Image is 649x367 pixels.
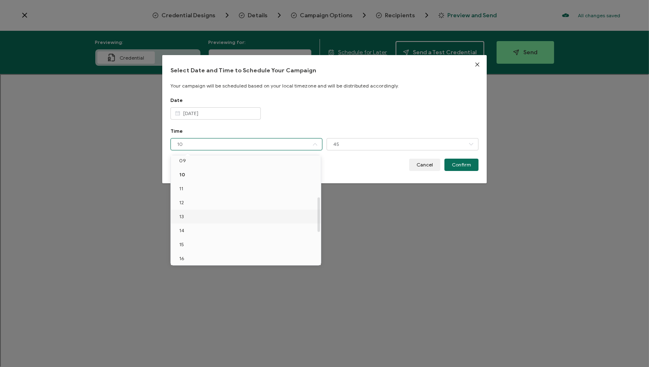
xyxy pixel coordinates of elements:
[179,255,184,261] span: 16
[452,162,471,167] span: Confirm
[327,138,479,150] input: Select
[444,159,479,171] button: Confirm
[179,241,184,247] span: 15
[417,162,433,167] span: Cancel
[513,275,649,367] iframe: Chat Widget
[170,138,322,150] input: Select
[162,55,487,183] div: dialog
[179,213,184,219] span: 13
[170,128,183,134] span: Time
[468,55,487,74] button: Close
[179,227,184,233] span: 14
[170,97,183,103] span: Date
[170,83,479,89] p: Your campaign will be scheduled based on your local timezone and will be distributed accordingly.
[179,171,185,178] span: 10
[179,185,183,192] span: 11
[409,159,440,171] button: Cancel
[179,199,184,205] span: 12
[179,157,186,164] span: 09
[170,67,479,74] h1: Select Date and Time to Schedule Your Campaign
